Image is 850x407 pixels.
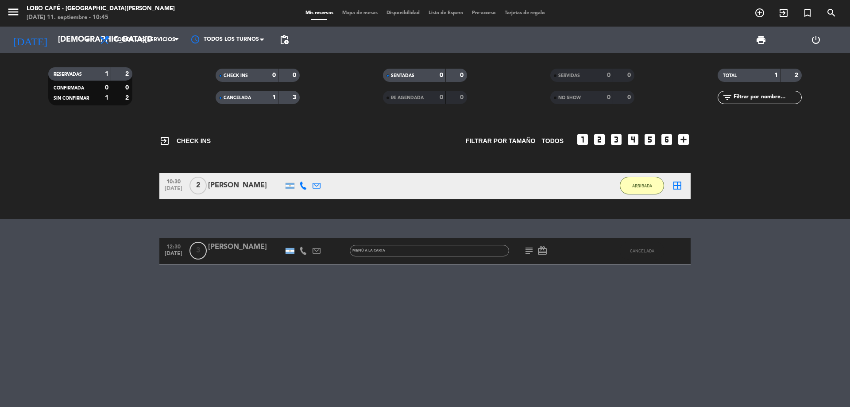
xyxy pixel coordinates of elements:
[576,132,590,147] i: looks_one
[627,94,633,101] strong: 0
[82,35,93,45] i: arrow_drop_down
[607,72,610,78] strong: 0
[162,186,185,196] span: [DATE]
[224,96,251,100] span: CANCELADA
[440,94,443,101] strong: 0
[7,5,20,22] button: menu
[125,85,131,91] strong: 0
[224,74,248,78] span: CHECK INS
[54,96,89,101] span: SIN CONFIRMAR
[27,13,175,22] div: [DATE] 11. septiembre - 10:45
[774,72,778,78] strong: 1
[558,96,581,100] span: NO SHOW
[272,94,276,101] strong: 1
[208,241,283,253] div: [PERSON_NAME]
[125,71,131,77] strong: 2
[754,8,765,18] i: add_circle_outline
[524,245,534,256] i: subject
[338,11,382,16] span: Mapa de mesas
[795,72,800,78] strong: 2
[626,132,640,147] i: looks_4
[105,95,108,101] strong: 1
[722,92,733,103] i: filter_list
[208,180,283,191] div: [PERSON_NAME]
[811,35,821,45] i: power_settings_new
[162,251,185,261] span: [DATE]
[660,132,674,147] i: looks_6
[293,72,298,78] strong: 0
[114,37,175,43] span: Todos los servicios
[293,94,298,101] strong: 3
[733,93,801,102] input: Filtrar por nombre...
[466,136,535,146] span: Filtrar por tamaño
[672,180,683,191] i: border_all
[159,136,170,146] i: exit_to_app
[558,74,580,78] span: SERVIDAS
[620,242,664,260] button: CANCELADA
[424,11,467,16] span: Lista de Espera
[301,11,338,16] span: Mis reservas
[391,74,414,78] span: SENTADAS
[54,72,82,77] span: RESERVADAS
[620,177,664,194] button: ARRIBADA
[125,95,131,101] strong: 2
[54,86,84,90] span: CONFIRMADA
[500,11,549,16] span: Tarjetas de regalo
[630,248,654,253] span: CANCELADA
[467,11,500,16] span: Pre-acceso
[537,245,548,256] i: card_giftcard
[592,132,607,147] i: looks_two
[460,72,465,78] strong: 0
[676,132,691,147] i: add_box
[7,30,54,50] i: [DATE]
[643,132,657,147] i: looks_5
[826,8,837,18] i: search
[607,94,610,101] strong: 0
[756,35,766,45] span: print
[162,241,185,251] span: 12:30
[778,8,789,18] i: exit_to_app
[162,176,185,186] span: 10:30
[279,35,290,45] span: pending_actions
[391,96,424,100] span: RE AGENDADA
[27,4,175,13] div: Lobo Café - [GEOGRAPHIC_DATA][PERSON_NAME]
[272,72,276,78] strong: 0
[189,242,207,260] span: 3
[723,74,737,78] span: TOTAL
[352,249,385,252] span: MENÚ A LA CARTA
[440,72,443,78] strong: 0
[627,72,633,78] strong: 0
[788,27,843,53] div: LOG OUT
[382,11,424,16] span: Disponibilidad
[541,136,564,146] span: TODOS
[159,136,211,146] span: CHECK INS
[7,5,20,19] i: menu
[802,8,813,18] i: turned_in_not
[105,85,108,91] strong: 0
[632,183,652,188] span: ARRIBADA
[460,94,465,101] strong: 0
[189,177,207,194] span: 2
[105,71,108,77] strong: 1
[609,132,623,147] i: looks_3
